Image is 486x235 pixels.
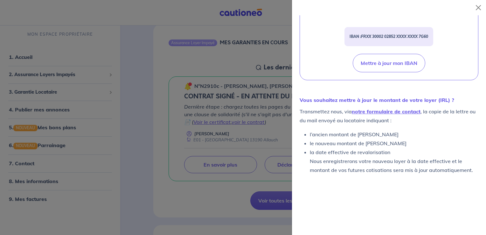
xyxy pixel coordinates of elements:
button: Close [473,3,483,13]
strong: Vous souhaitez mettre à jour le montant de votre loyer (IRL) ? [300,97,454,103]
p: Transmettez nous, via , la copie de la lettre ou du mail envoyé au locataire indiquant : [300,107,478,125]
a: notre formulaire de contact [352,108,420,115]
button: Mettre à jour mon IBAN [353,54,425,72]
strong: IBAN : [350,34,428,39]
li: l’ancien montant de [PERSON_NAME] [310,130,478,139]
em: FRXX 30002 02852 XXXX XXXX 7G60 [361,34,428,39]
li: la date effective de revalorisation Nous enregistrerons votre nouveau loyer à la date effective e... [310,148,478,174]
li: le nouveau montant de [PERSON_NAME] [310,139,478,148]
